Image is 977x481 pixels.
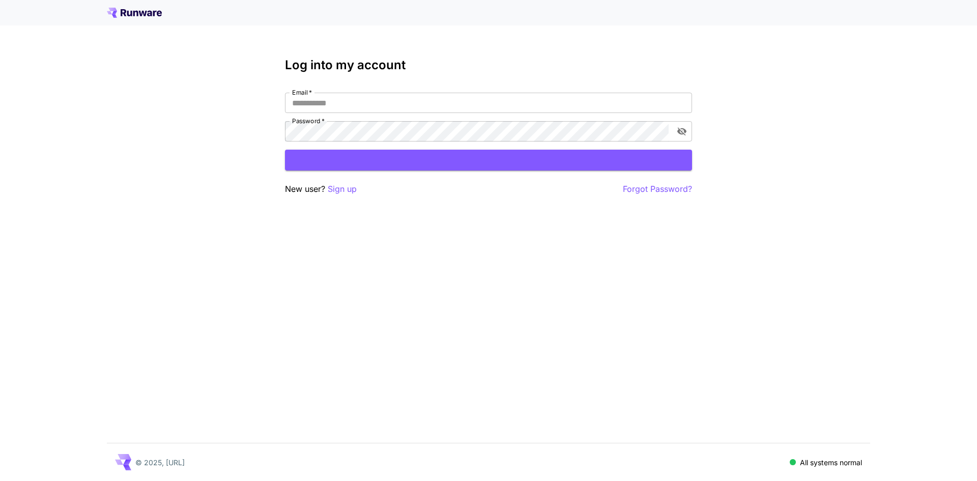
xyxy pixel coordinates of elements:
p: © 2025, [URL] [135,457,185,468]
label: Email [292,88,312,97]
button: Sign up [328,183,357,195]
button: Login [285,150,692,171]
button: Forgot Password? [623,183,692,195]
h3: Log into my account [285,58,692,72]
p: New user? [285,183,357,195]
p: All systems normal [800,457,862,468]
button: toggle password visibility [673,122,691,140]
label: Password [292,117,325,125]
